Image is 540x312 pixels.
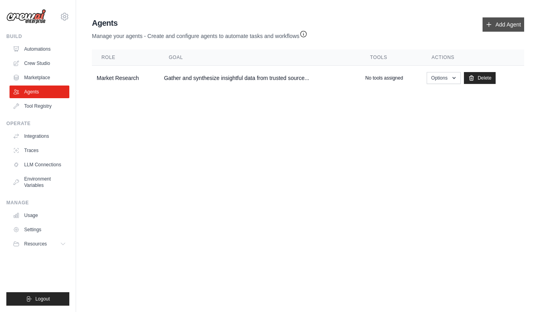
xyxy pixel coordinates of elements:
[464,72,496,84] a: Delete
[10,43,69,55] a: Automations
[10,238,69,250] button: Resources
[92,29,307,40] p: Manage your agents - Create and configure agents to automate tasks and workflows
[10,173,69,192] a: Environment Variables
[35,296,50,302] span: Logout
[6,200,69,206] div: Manage
[159,49,361,66] th: Goal
[365,75,403,81] p: No tools assigned
[10,57,69,70] a: Crew Studio
[92,49,159,66] th: Role
[159,66,361,91] td: Gather and synthesize insightful data from trusted source...
[10,71,69,84] a: Marketplace
[10,130,69,143] a: Integrations
[92,17,307,29] h2: Agents
[10,86,69,98] a: Agents
[6,292,69,306] button: Logout
[24,241,47,247] span: Resources
[6,33,69,40] div: Build
[10,144,69,157] a: Traces
[10,100,69,112] a: Tool Registry
[92,66,159,91] td: Market Research
[427,72,460,84] button: Options
[6,9,46,24] img: Logo
[10,158,69,171] a: LLM Connections
[361,49,422,66] th: Tools
[422,49,524,66] th: Actions
[6,120,69,127] div: Operate
[483,17,524,32] a: Add Agent
[10,223,69,236] a: Settings
[10,209,69,222] a: Usage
